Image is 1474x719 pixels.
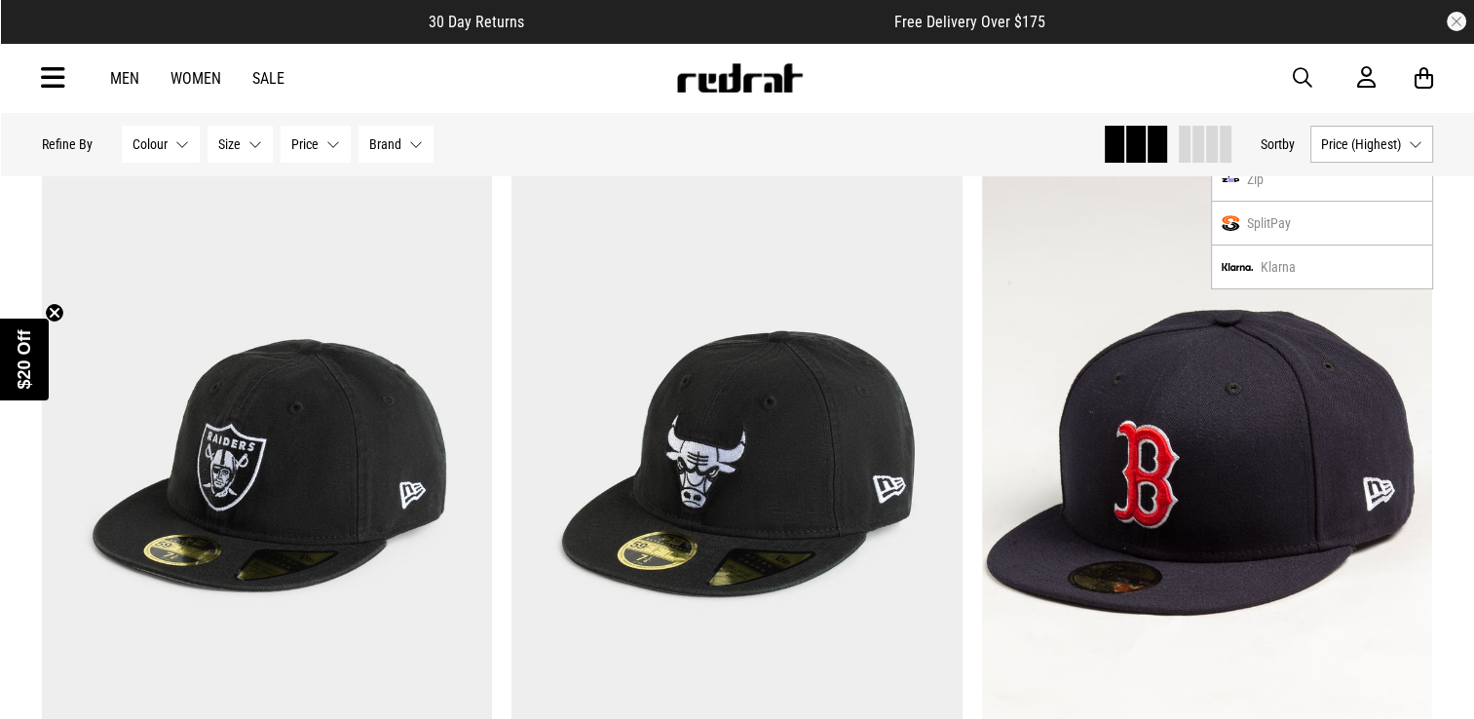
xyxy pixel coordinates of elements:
[218,136,241,152] span: Size
[1222,176,1239,183] img: zip-logo.svg
[16,8,74,66] button: Open LiveChat chat widget
[369,136,401,152] span: Brand
[359,126,434,163] button: Brand
[1222,263,1253,270] img: logo-klarna.svg
[429,13,524,31] span: 30 Day Returns
[132,136,168,152] span: Colour
[208,126,273,163] button: Size
[1212,158,1432,202] div: Zip
[1212,246,1432,288] div: Klarna
[281,126,351,163] button: Price
[1282,136,1295,152] span: by
[170,69,221,88] a: Women
[1212,202,1432,246] div: SplitPay
[894,13,1045,31] span: Free Delivery Over $175
[110,69,139,88] a: Men
[15,329,34,389] span: $20 Off
[1310,126,1433,163] button: Price (Highest)
[291,136,319,152] span: Price
[252,69,284,88] a: Sale
[42,136,93,152] p: Refine By
[45,303,64,322] button: Close teaser
[563,12,855,31] iframe: Customer reviews powered by Trustpilot
[1222,215,1239,232] img: splitpay-icon.png
[122,126,200,163] button: Colour
[675,63,804,93] img: Redrat logo
[1261,132,1295,156] button: Sortby
[1321,136,1401,152] span: Price (Highest)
